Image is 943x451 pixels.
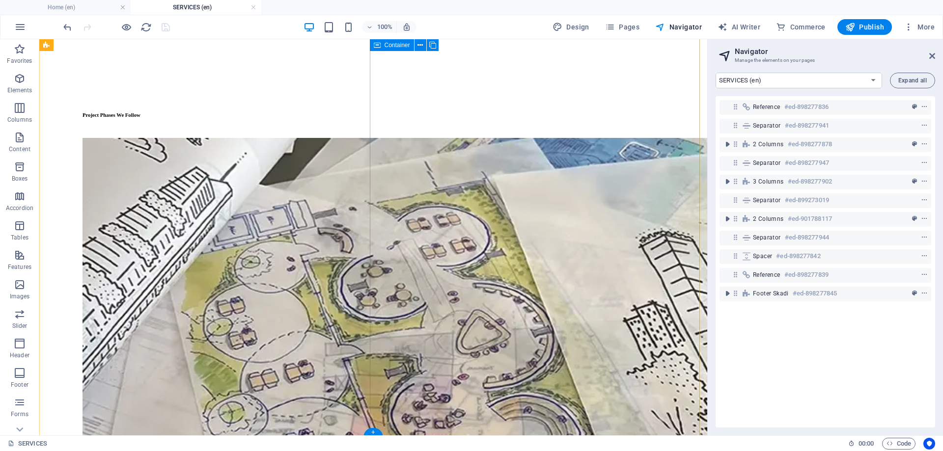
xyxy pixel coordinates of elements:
span: Container [385,42,410,48]
p: Images [10,292,30,300]
p: Slider [12,322,28,330]
span: Footer Skadi [753,290,789,297]
a: Click to cancel selection. Double-click to open Pages [8,438,47,450]
button: context-menu [919,120,929,132]
h6: #ed-898277878 [788,138,832,150]
button: context-menu [919,176,929,187]
h4: SERVICES (en) [131,2,261,13]
p: Columns [7,116,32,124]
p: Tables [11,234,28,241]
p: Boxes [12,175,28,183]
div: + [363,428,383,437]
button: More [900,19,939,35]
p: Forms [11,410,28,418]
i: On resize automatically adjust zoom level to fit chosen device. [402,23,411,31]
button: context-menu [919,194,929,206]
span: More [904,22,935,32]
button: preset [910,213,919,225]
div: Design (Ctrl+Alt+Y) [549,19,593,35]
span: Design [553,22,589,32]
h6: #ed-898277947 [785,157,829,169]
span: Code [887,438,911,450]
button: context-menu [919,157,929,169]
h6: #ed-898277902 [788,176,832,187]
button: toggle-expand [721,213,733,225]
button: context-menu [919,101,929,113]
span: : [865,440,867,447]
h3: Manage the elements on your pages [735,56,915,65]
p: Favorites [7,57,32,65]
button: toggle-expand [721,288,733,299]
button: context-menu [919,250,929,262]
span: Pages [605,22,639,32]
span: Separator [753,234,781,241]
h6: 100% [377,21,392,33]
span: Reference [753,103,780,111]
span: Reference [753,271,780,279]
i: Reload page [140,22,152,33]
p: Features [8,263,31,271]
h6: #ed-898277944 [785,232,829,243]
button: 100% [362,21,397,33]
h2: Navigator [735,47,935,56]
button: Navigator [651,19,706,35]
h6: #ed-898277839 [784,269,829,281]
h6: #ed-899273019 [785,194,829,206]
button: reload [140,21,152,33]
button: Code [882,438,915,450]
button: preset [910,138,919,150]
button: AI Writer [714,19,764,35]
p: Content [9,145,30,153]
span: 2 columns [753,215,784,223]
button: context-menu [919,288,929,299]
span: Navigator [655,22,702,32]
button: Design [549,19,593,35]
span: Expand all [898,78,927,83]
p: Header [10,351,29,359]
span: AI Writer [718,22,760,32]
span: 3 columns [753,178,784,186]
h6: Session time [848,438,874,450]
span: Separator [753,122,781,130]
p: Footer [11,381,28,389]
button: Expand all [890,73,935,88]
h6: #ed-898277845 [793,288,837,299]
button: context-menu [919,269,929,281]
span: Publish [845,22,884,32]
button: toggle-expand [721,138,733,150]
span: 00 00 [859,438,874,450]
button: context-menu [919,232,929,243]
h6: #ed-898277842 [776,250,820,262]
button: preset [910,176,919,187]
button: context-menu [919,138,929,150]
h6: #ed-898277941 [785,120,829,132]
button: Pages [601,19,643,35]
button: preset [910,288,919,299]
span: Separator [753,196,781,204]
button: Publish [837,19,892,35]
i: Undo: Change image (Ctrl+Z) [62,22,73,33]
p: Accordion [6,204,33,212]
span: Spacer [753,252,772,260]
h6: #ed-901788117 [788,213,832,225]
p: Elements [7,86,32,94]
button: undo [61,21,73,33]
button: preset [910,101,919,113]
button: toggle-expand [721,176,733,187]
span: Commerce [776,22,826,32]
span: Separator [753,159,781,167]
button: context-menu [919,213,929,225]
h6: #ed-898277836 [784,101,829,113]
button: Usercentrics [923,438,935,450]
span: 2 columns [753,140,784,148]
button: Commerce [772,19,830,35]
